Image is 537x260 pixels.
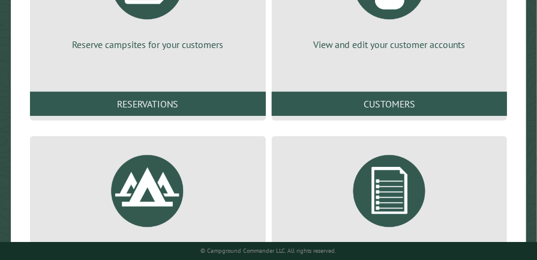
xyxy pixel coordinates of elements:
[30,92,266,116] a: Reservations
[286,146,493,259] a: Generate reports about your campground
[286,38,493,51] p: View and edit your customer accounts
[44,146,251,259] a: View and edit your campsite data
[44,38,251,51] p: Reserve campsites for your customers
[201,247,337,255] small: © Campground Commander LLC. All rights reserved.
[272,92,508,116] a: Customers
